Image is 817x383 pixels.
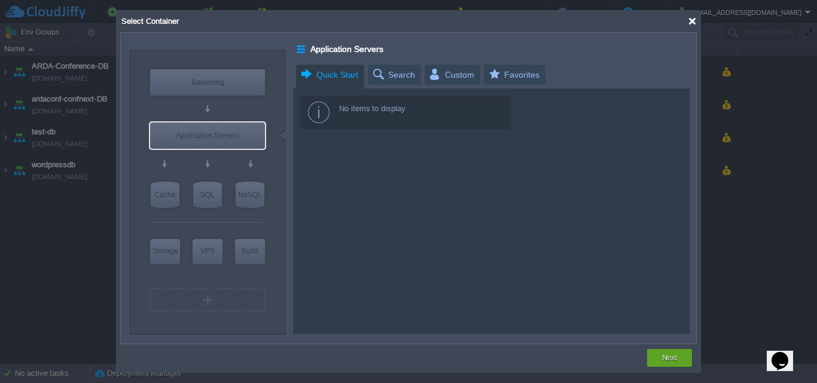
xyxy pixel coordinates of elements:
[193,239,222,264] div: Elastic VPS
[487,65,539,85] span: Favorites
[371,65,415,85] span: Search
[150,69,265,96] div: Load Balancer
[193,182,222,208] div: SQL
[235,239,265,264] div: Build Node
[150,122,265,149] div: Application Servers
[236,182,264,208] div: NoSQL Databases
[150,239,180,264] div: Storage Containers
[300,65,358,85] span: Quick Start
[193,239,222,263] div: VPS
[767,335,805,371] iframe: chat widget
[150,239,180,263] div: Storage
[300,96,511,129] div: No items to display
[662,352,677,364] button: Next
[193,182,222,208] div: SQL Databases
[150,69,265,96] div: Balancing
[428,65,474,85] span: Custom
[297,41,307,57] div: Application Servers
[151,182,179,208] div: Cache
[236,182,264,208] div: NoSQL
[150,288,265,312] div: Create New Layer
[120,17,179,26] span: Select Container
[235,239,265,263] div: Build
